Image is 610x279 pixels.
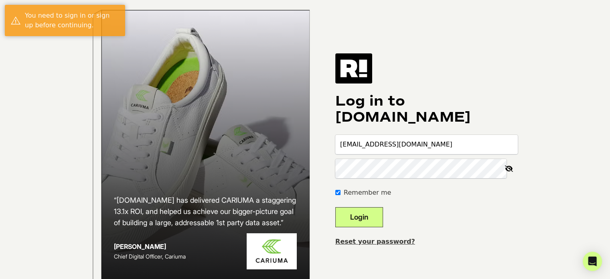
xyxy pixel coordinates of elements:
img: Cariuma [247,233,297,270]
h2: “[DOMAIN_NAME] has delivered CARIUMA a staggering 13.1x ROI, and helped us achieve our bigger-pic... [114,195,297,228]
strong: [PERSON_NAME] [114,242,166,250]
input: Email [335,135,518,154]
span: Chief Digital Officer, Cariuma [114,253,186,260]
label: Remember me [344,188,391,198]
img: Retention.com [335,53,372,83]
a: Reset your password? [335,238,415,245]
div: You need to sign in or sign up before continuing. [25,11,119,30]
button: Login [335,207,383,227]
h1: Log in to [DOMAIN_NAME] [335,93,518,125]
div: Open Intercom Messenger [583,252,602,271]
